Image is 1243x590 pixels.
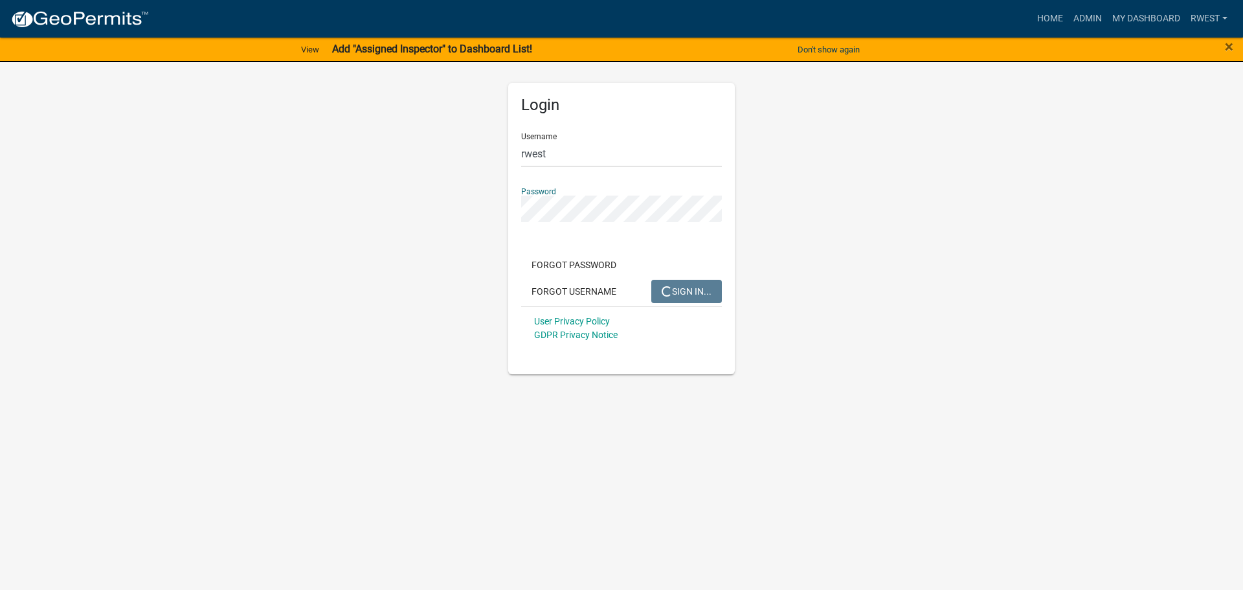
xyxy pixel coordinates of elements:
button: Don't show again [792,39,865,60]
a: View [296,39,324,60]
a: rwest [1185,6,1233,31]
button: SIGN IN... [651,280,722,303]
a: My Dashboard [1107,6,1185,31]
span: × [1225,38,1233,56]
span: SIGN IN... [662,286,711,296]
button: Close [1225,39,1233,54]
h5: Login [521,96,722,115]
a: User Privacy Policy [534,316,610,326]
button: Forgot Password [521,253,627,277]
a: Admin [1068,6,1107,31]
strong: Add "Assigned Inspector" to Dashboard List! [332,43,532,55]
button: Forgot Username [521,280,627,303]
a: Home [1032,6,1068,31]
a: GDPR Privacy Notice [534,330,618,340]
